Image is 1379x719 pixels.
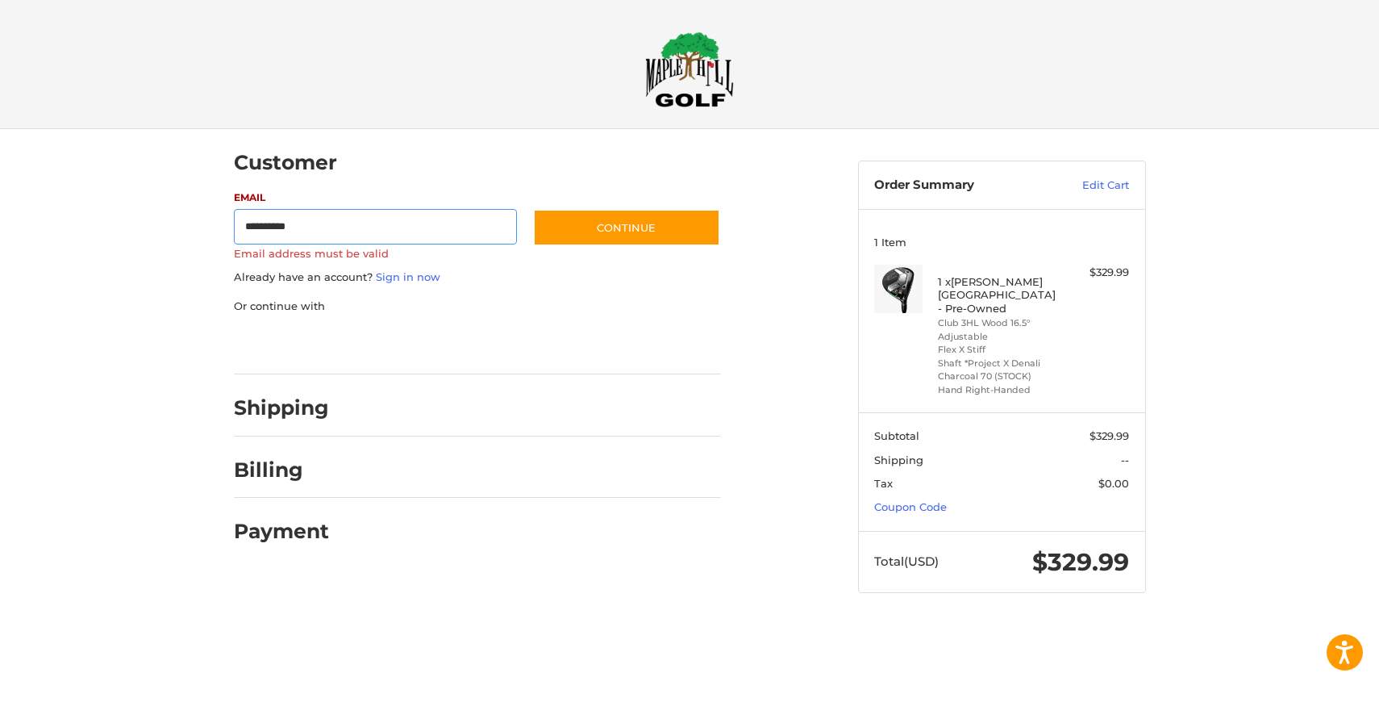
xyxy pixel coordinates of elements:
span: $329.99 [1089,429,1129,442]
a: Edit Cart [1048,178,1129,194]
span: Total (USD) [874,554,939,569]
p: Already have an account? [234,270,720,286]
h2: Billing [234,458,328,483]
h2: Payment [234,519,329,544]
h3: Order Summary [874,178,1048,194]
label: Email address must be valid [234,247,518,260]
span: $0.00 [1098,477,1129,490]
span: Shipping [874,454,923,466]
iframe: PayPal-paylater [365,330,486,359]
h3: 1 Item [874,236,1129,249]
iframe: PayPal-venmo [502,330,623,359]
a: Coupon Code [874,500,947,513]
span: $329.99 [1032,547,1129,577]
span: Tax [874,477,893,490]
h4: 1 x [PERSON_NAME][GEOGRAPHIC_DATA] - Pre-Owned [938,275,1061,315]
img: Maple Hill Golf [645,31,734,107]
iframe: PayPal-paypal [228,330,349,359]
p: Or continue with [234,299,720,315]
li: Flex X Stiff [938,343,1061,357]
li: Shaft *Project X Denali Charcoal 70 (STOCK) [938,357,1061,383]
h2: Shipping [234,395,329,420]
div: $329.99 [1065,265,1129,281]
li: Hand Right-Handed [938,383,1061,397]
span: -- [1121,454,1129,466]
li: Club 3HL Wood 16.5° Adjustable [938,316,1061,343]
label: Email [234,190,518,205]
button: Continue [533,209,720,246]
a: Sign in now [376,270,440,283]
span: Subtotal [874,429,919,442]
h2: Customer [234,150,337,175]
